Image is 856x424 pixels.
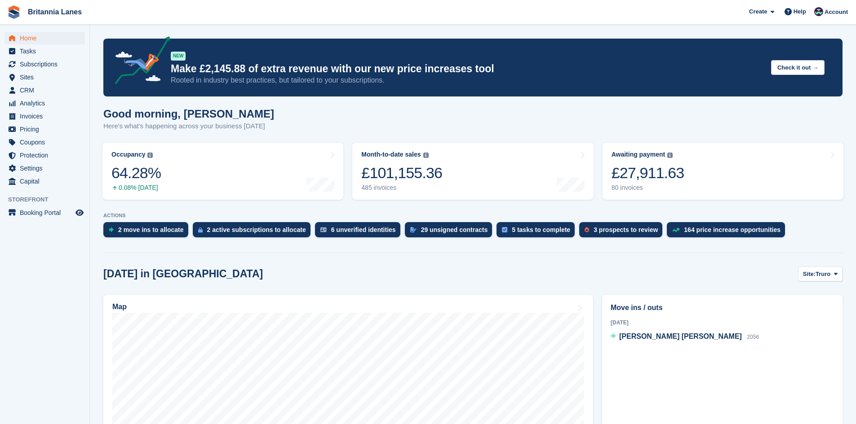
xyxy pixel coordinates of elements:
[361,184,442,192] div: 485 invoices
[512,226,570,233] div: 5 tasks to complete
[20,206,74,219] span: Booking Portal
[611,302,834,313] h2: Move ins / outs
[20,32,74,44] span: Home
[667,222,789,242] a: 164 price increase opportunities
[109,227,114,232] img: move_ins_to_allocate_icon-fdf77a2bb77ea45bf5b3d319d69a93e2d87916cf1d5bf7949dd705db3b84f3ca.svg
[361,151,421,158] div: Month-to-date sales
[20,84,74,96] span: CRM
[497,222,579,242] a: 5 tasks to complete
[20,123,74,136] span: Pricing
[749,7,767,16] span: Create
[611,331,759,343] a: [PERSON_NAME] [PERSON_NAME] 2056
[171,75,764,85] p: Rooted in industry best practices, but tailored to your subscriptions.
[198,227,203,233] img: active_subscription_to_allocate_icon-d502201f5373d7db506a760aba3b589e785aa758c864c3986d89f69b8ff3...
[4,206,85,219] a: menu
[816,270,830,279] span: Truro
[594,226,658,233] div: 3 prospects to review
[803,270,816,279] span: Site:
[320,227,327,232] img: verify_identity-adf6edd0f0f0b5bbfe63781bf79b02c33cf7c696d77639b501bdc392416b5a36.svg
[331,226,396,233] div: 6 unverified identities
[102,143,343,200] a: Occupancy 64.28% 0.08% [DATE]
[103,108,274,120] h1: Good morning, [PERSON_NAME]
[20,45,74,57] span: Tasks
[794,7,806,16] span: Help
[612,184,684,192] div: 80 invoices
[585,227,589,232] img: prospect-51fa495bee0391a8d652442698ab0144808aea92771e9ea1ae160a38d050c398.svg
[207,226,306,233] div: 2 active subscriptions to allocate
[20,97,74,109] span: Analytics
[20,162,74,175] span: Settings
[667,153,673,158] img: icon-info-grey-7440780725fd019a000dd9b08b2336e03edf1995a4989e88bcd33f0948082b44.svg
[24,4,85,19] a: Britannia Lanes
[4,162,85,175] a: menu
[4,45,85,57] a: menu
[603,143,843,200] a: Awaiting payment £27,911.63 80 invoices
[171,62,764,75] p: Make £2,145.88 of extra revenue with our new price increases tool
[4,71,85,83] a: menu
[825,8,848,17] span: Account
[112,303,127,311] h2: Map
[4,84,85,96] a: menu
[421,226,488,233] div: 29 unsigned contracts
[103,222,193,242] a: 2 move ins to allocate
[423,153,429,158] img: icon-info-grey-7440780725fd019a000dd9b08b2336e03edf1995a4989e88bcd33f0948082b44.svg
[4,32,85,44] a: menu
[4,97,85,109] a: menu
[74,207,85,218] a: Preview store
[103,213,843,219] p: ACTIONS
[612,164,684,182] div: £27,911.63
[4,136,85,149] a: menu
[747,334,759,340] span: 2056
[4,58,85,70] a: menu
[4,123,85,136] a: menu
[171,52,186,61] div: NEW
[672,228,679,232] img: price_increase_opportunities-93ffe204e8149a01c8c9dc8f82e8f89637d9d84a8eef4429ea346261dce0b2c0.svg
[20,58,74,70] span: Subscriptions
[352,143,593,200] a: Month-to-date sales £101,155.36 485 invoices
[111,164,161,182] div: 64.28%
[103,121,274,131] p: Here's what's happening across your business [DATE]
[405,222,497,242] a: 29 unsigned contracts
[798,267,843,281] button: Site: Truro
[193,222,315,242] a: 2 active subscriptions to allocate
[20,149,74,162] span: Protection
[771,60,825,75] button: Check it out →
[147,153,153,158] img: icon-info-grey-7440780725fd019a000dd9b08b2336e03edf1995a4989e88bcd33f0948082b44.svg
[4,149,85,162] a: menu
[20,175,74,188] span: Capital
[8,195,89,204] span: Storefront
[107,36,170,87] img: price-adjustments-announcement-icon-8257ccfd72463d97f412b2fc003d46551f7dbcb40ab6d574587a9cd5c0d94...
[611,319,834,327] div: [DATE]
[361,164,442,182] div: £101,155.36
[20,136,74,149] span: Coupons
[7,5,21,19] img: stora-icon-8386f47178a22dfd0bd8f6a31ec36ba5ce8667c1dd55bd0f319d3a0aa187defe.svg
[619,332,742,340] span: [PERSON_NAME] [PERSON_NAME]
[20,71,74,83] span: Sites
[315,222,405,242] a: 6 unverified identities
[410,227,417,232] img: contract_signature_icon-13c848040528278c33f63329250d36e43548de30e8caae1d1a13099fd9432cc5.svg
[814,7,823,16] img: Kirsty Miles
[111,184,161,192] div: 0.08% [DATE]
[579,222,667,242] a: 3 prospects to review
[4,175,85,188] a: menu
[612,151,665,158] div: Awaiting payment
[103,268,263,280] h2: [DATE] in [GEOGRAPHIC_DATA]
[502,227,507,232] img: task-75834270c22a3079a89374b754ae025e5fb1db73e45f91037f5363f120a921f8.svg
[4,110,85,122] a: menu
[20,110,74,122] span: Invoices
[684,226,781,233] div: 164 price increase opportunities
[118,226,184,233] div: 2 move ins to allocate
[111,151,145,158] div: Occupancy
